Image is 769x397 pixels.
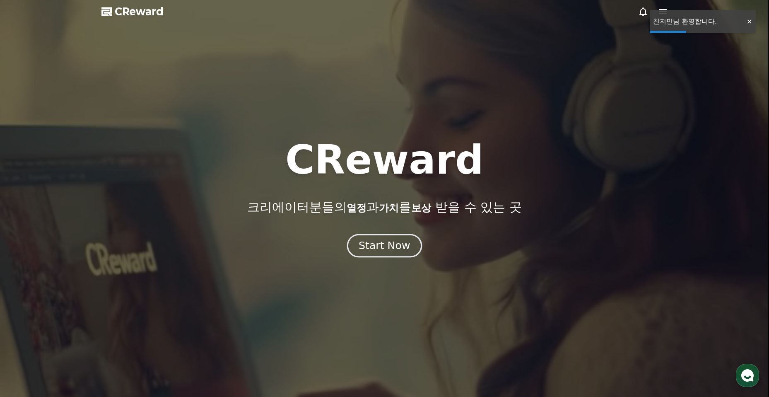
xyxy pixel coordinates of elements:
[101,5,164,18] a: CReward
[285,140,484,180] h1: CReward
[347,202,366,214] span: 열정
[26,275,31,282] span: 홈
[411,202,431,214] span: 보상
[2,263,55,283] a: 홈
[247,200,521,215] p: 크리에이터분들의 과 를 받을 수 있는 곳
[55,263,107,283] a: 대화
[379,202,399,214] span: 가치
[359,239,410,253] div: Start Now
[115,5,164,18] span: CReward
[349,243,420,251] a: Start Now
[347,234,422,258] button: Start Now
[107,263,159,283] a: 설정
[76,276,86,282] span: 대화
[128,275,138,282] span: 설정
